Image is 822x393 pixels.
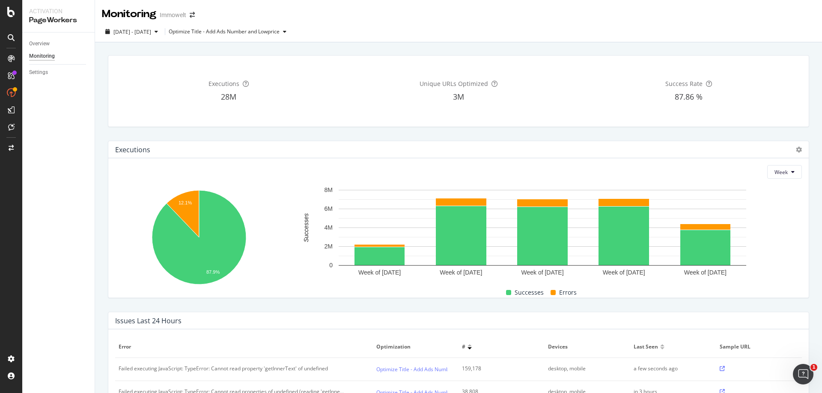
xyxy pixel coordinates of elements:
a: Monitoring [29,52,89,61]
div: PageWorkers [29,15,88,25]
div: Issues Last 24 Hours [115,316,182,325]
span: Unique URLs Optimized [420,80,488,88]
text: Successes [303,213,310,242]
text: 4M [325,225,333,231]
span: 28M [221,92,236,102]
button: Optimize Title - Add Ads Number and Lowprice [169,25,290,38]
span: # [462,343,465,351]
span: 3M [453,92,464,102]
div: Overview [29,39,50,48]
text: Week of [DATE] [603,269,645,276]
button: Week [767,165,802,179]
div: a few seconds ago [634,365,705,372]
text: 8M [325,187,333,194]
span: Success Rate [665,80,703,88]
div: Monitoring [29,52,55,61]
text: 87.9% [206,269,220,275]
text: 6M [325,206,333,213]
div: Settings [29,68,48,77]
div: Monitoring [102,7,156,21]
text: Week of [DATE] [684,269,727,276]
button: [DATE] - [DATE] [102,25,161,38]
span: Last seen [634,343,658,351]
a: Optimize Title - Add Ads Number and Lowprice [376,365,487,374]
span: Optimization [376,343,453,351]
div: Failed executing JavaScript: TypeError: Cannot read property 'getInnerText' of undefined [119,365,328,372]
div: desktop, mobile [548,365,619,372]
svg: A chart. [115,186,283,291]
text: 12.1% [179,200,192,205]
span: Week [774,168,788,176]
text: 2M [325,243,333,250]
div: arrow-right-arrow-left [190,12,195,18]
text: 0 [329,262,333,269]
div: Activation [29,7,88,15]
div: Executions [115,145,150,154]
div: Immowelt [160,11,186,19]
span: 1 [810,364,817,371]
svg: A chart. [288,186,797,280]
text: Week of [DATE] [358,269,401,276]
span: Sample URL [720,343,797,351]
iframe: Intercom live chat [793,364,813,384]
span: [DATE] - [DATE] [113,28,151,35]
a: Settings [29,68,89,77]
span: Successes [515,287,544,298]
div: 159,178 [462,365,533,372]
text: Week of [DATE] [440,269,482,276]
span: Errors [559,287,577,298]
a: Overview [29,39,89,48]
span: Devices [548,343,625,351]
text: Week of [DATE] [521,269,563,276]
span: 87.86 % [675,92,703,102]
span: Error [119,343,367,351]
div: Optimize Title - Add Ads Number and Lowprice [169,29,280,34]
span: Executions [208,80,239,88]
